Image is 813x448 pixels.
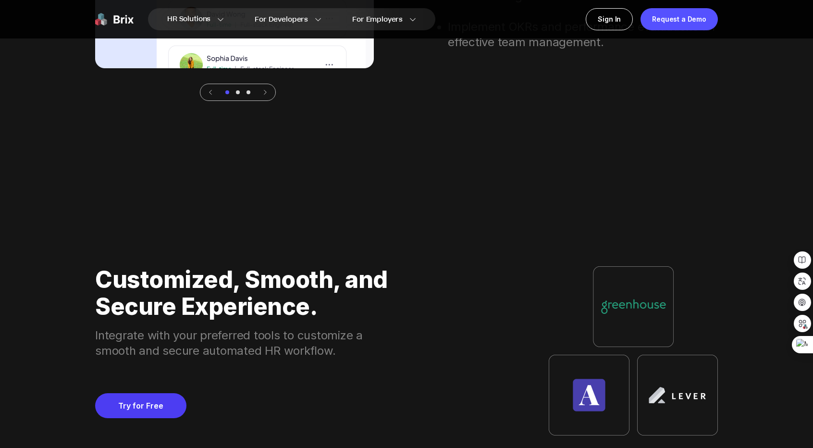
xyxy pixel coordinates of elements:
span: For Developers [255,14,308,25]
a: Try for Free [95,393,186,418]
div: Customized, Smooth, and Secure Experience. [95,266,391,320]
div: Integrate with your preferred tools to customize a smooth and secure automated HR workflow. [95,328,391,359]
span: For Employers [352,14,403,25]
a: Request a Demo [641,8,718,30]
span: HR Solutions [167,12,210,27]
a: Sign In [586,8,633,30]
